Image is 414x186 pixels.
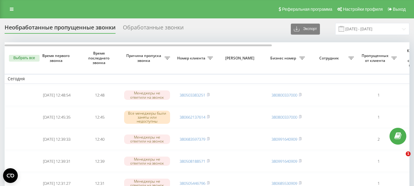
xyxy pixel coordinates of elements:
[357,129,400,150] td: 2
[311,56,348,61] span: Сотрудник
[124,90,170,100] div: Менеджеры не ответили на звонок
[3,168,18,183] button: Open CMP widget
[282,7,332,12] span: Реферальная программа
[35,129,78,150] td: [DATE] 12:39:33
[180,158,205,164] a: 380508188571
[78,107,121,128] td: 12:45
[221,56,260,61] span: [PERSON_NAME]
[78,151,121,172] td: 12:39
[360,53,391,63] span: Пропущенных от клиента
[35,151,78,172] td: [DATE] 12:39:31
[35,107,78,128] td: [DATE] 12:45:35
[357,85,400,106] td: 1
[124,111,170,124] div: Все менеджеры были заняты или недоступны
[272,180,297,186] a: 380685530909
[78,85,121,106] td: 12:48
[343,7,383,12] span: Настройки профиля
[124,53,165,63] span: Причина пропуска звонка
[393,151,408,166] iframe: Intercom live chat
[357,151,400,172] td: 1
[123,24,184,34] div: Обработанные звонки
[78,129,121,150] td: 12:40
[35,85,78,106] td: [DATE] 12:48:54
[272,158,297,164] a: 380991640909
[180,136,205,142] a: 380683597379
[268,56,299,61] span: Бизнес номер
[5,24,116,34] div: Необработанные пропущенные звонки
[180,92,205,98] a: 380503383251
[291,24,320,35] button: Экспорт
[40,53,73,63] span: Время первого звонка
[83,51,116,65] span: Время последнего звонка
[9,55,40,62] button: Выбрать все
[272,136,297,142] a: 380991640909
[124,157,170,166] div: Менеджеры не ответили на звонок
[124,135,170,144] div: Менеджеры не ответили на звонок
[180,180,205,186] a: 380505446796
[180,114,205,120] a: 380662137614
[406,151,411,156] span: 1
[357,107,400,128] td: 1
[176,56,207,61] span: Номер клиента
[272,92,297,98] a: 380800337000
[272,114,297,120] a: 380800337000
[393,7,406,12] span: Выход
